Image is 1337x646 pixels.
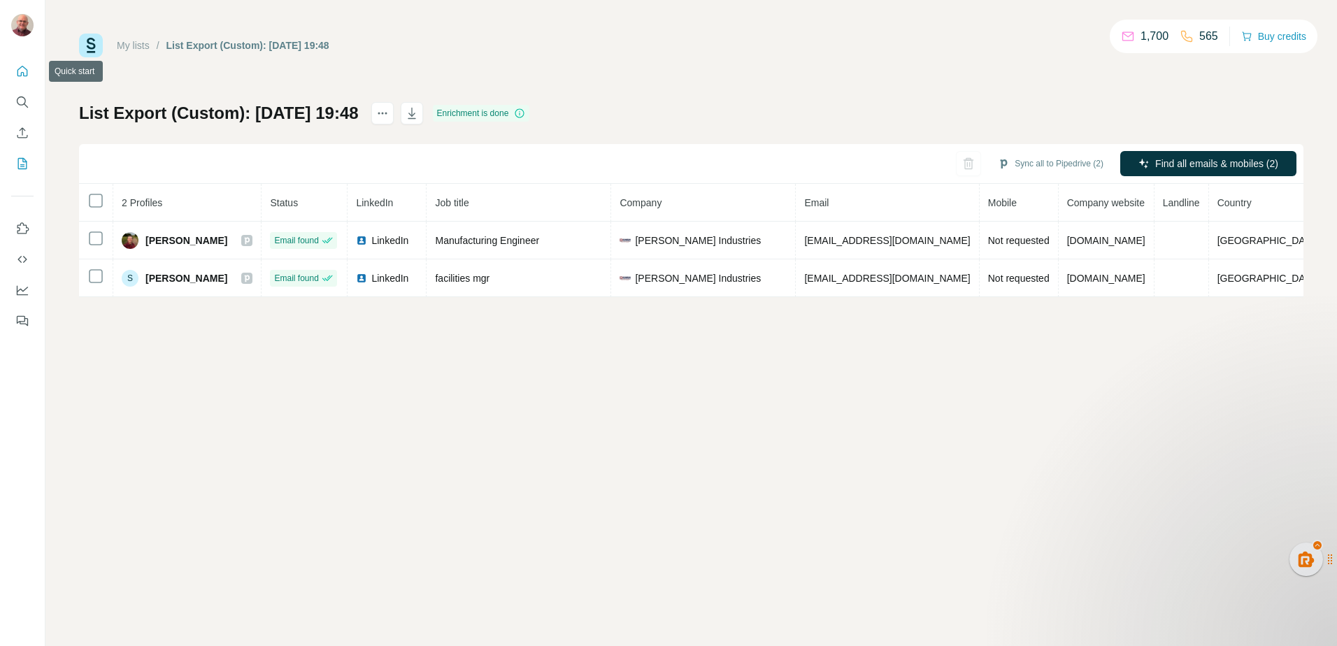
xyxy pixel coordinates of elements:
[274,234,318,247] span: Email found
[145,234,227,247] span: [PERSON_NAME]
[804,273,970,284] span: [EMAIL_ADDRESS][DOMAIN_NAME]
[988,235,1050,246] span: Not requested
[433,105,530,122] div: Enrichment is done
[11,151,34,176] button: My lists
[635,234,761,247] span: [PERSON_NAME] Industries
[145,271,227,285] span: [PERSON_NAME]
[620,235,631,246] img: company-logo
[1067,273,1145,284] span: [DOMAIN_NAME]
[804,197,829,208] span: Email
[620,197,662,208] span: Company
[435,235,539,246] span: Manufacturing Engineer
[804,235,970,246] span: [EMAIL_ADDRESS][DOMAIN_NAME]
[356,235,367,246] img: LinkedIn logo
[1155,157,1278,171] span: Find all emails & mobiles (2)
[988,197,1017,208] span: Mobile
[11,247,34,272] button: Use Surfe API
[11,278,34,303] button: Dashboard
[988,273,1050,284] span: Not requested
[371,271,408,285] span: LinkedIn
[11,120,34,145] button: Enrich CSV
[988,153,1113,174] button: Sync all to Pipedrive (2)
[435,273,489,284] span: facilities mgr
[1217,273,1320,284] span: [GEOGRAPHIC_DATA]
[79,102,359,124] h1: List Export (Custom): [DATE] 19:48
[1067,235,1145,246] span: [DOMAIN_NAME]
[1217,235,1320,246] span: [GEOGRAPHIC_DATA]
[11,89,34,115] button: Search
[356,197,393,208] span: LinkedIn
[1217,197,1252,208] span: Country
[79,34,103,57] img: Surfe Logo
[371,102,394,124] button: actions
[1289,598,1323,632] iframe: Intercom live chat
[435,197,469,208] span: Job title
[1120,151,1296,176] button: Find all emails & mobiles (2)
[122,197,162,208] span: 2 Profiles
[620,273,631,284] img: company-logo
[270,197,298,208] span: Status
[157,38,159,52] li: /
[635,271,761,285] span: [PERSON_NAME] Industries
[117,40,150,51] a: My lists
[1067,197,1145,208] span: Company website
[11,14,34,36] img: Avatar
[1141,28,1168,45] p: 1,700
[356,273,367,284] img: LinkedIn logo
[274,272,318,285] span: Email found
[122,270,138,287] div: S
[166,38,329,52] div: List Export (Custom): [DATE] 19:48
[11,59,34,84] button: Quick start
[11,308,34,333] button: Feedback
[1241,27,1306,46] button: Buy credits
[1199,28,1218,45] p: 565
[1163,197,1200,208] span: Landline
[11,216,34,241] button: Use Surfe on LinkedIn
[122,232,138,249] img: Avatar
[371,234,408,247] span: LinkedIn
